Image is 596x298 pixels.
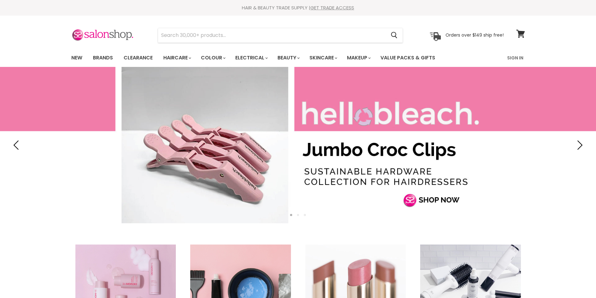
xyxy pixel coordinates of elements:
[64,5,533,11] div: HAIR & BEAUTY TRADE SUPPLY |
[196,51,229,64] a: Colour
[342,51,374,64] a: Makeup
[503,51,527,64] a: Sign In
[158,28,386,43] input: Search
[297,214,299,216] li: Page dot 2
[158,28,403,43] form: Product
[67,49,472,67] ul: Main menu
[573,139,585,151] button: Next
[273,51,303,64] a: Beauty
[11,139,23,151] button: Previous
[231,51,272,64] a: Electrical
[119,51,157,64] a: Clearance
[88,51,118,64] a: Brands
[386,28,403,43] button: Search
[304,214,306,216] li: Page dot 3
[446,32,504,38] p: Orders over $149 ship free!
[159,51,195,64] a: Haircare
[305,51,341,64] a: Skincare
[67,51,87,64] a: New
[310,4,354,11] a: GET TRADE ACCESS
[376,51,440,64] a: Value Packs & Gifts
[64,49,533,67] nav: Main
[290,214,292,216] li: Page dot 1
